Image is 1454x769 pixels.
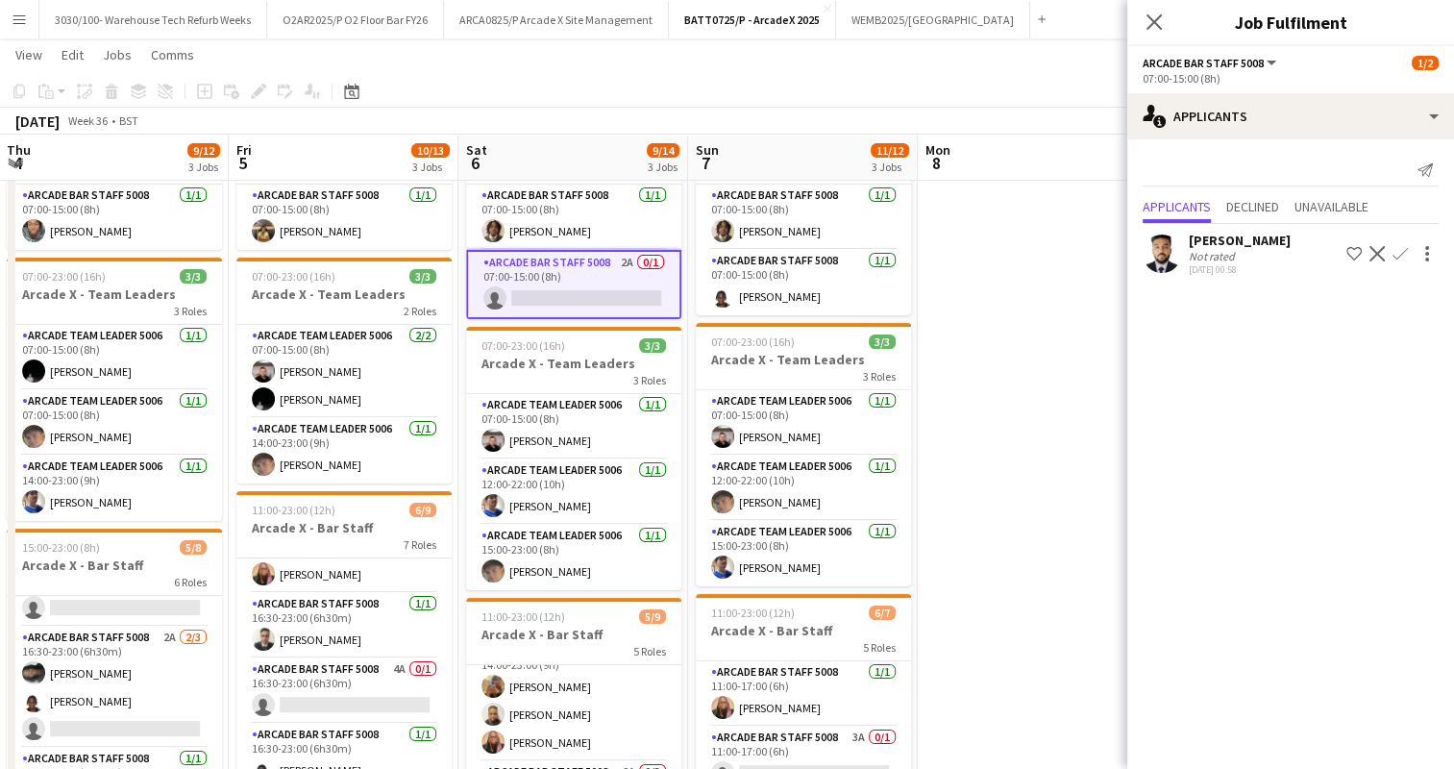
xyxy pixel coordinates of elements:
[648,160,678,174] div: 3 Jobs
[466,459,681,525] app-card-role: Arcade Team Leader 50061/112:00-22:00 (10h)[PERSON_NAME]
[466,355,681,372] h3: Arcade X - Team Leaders
[236,325,452,418] app-card-role: Arcade Team Leader 50062/207:00-15:00 (8h)[PERSON_NAME][PERSON_NAME]
[4,152,31,174] span: 4
[7,258,222,521] app-job-card: 07:00-23:00 (16h)3/3Arcade X - Team Leaders3 RolesArcade Team Leader 50061/107:00-15:00 (8h)[PERS...
[412,160,449,174] div: 3 Jobs
[925,141,950,159] span: Mon
[236,117,452,250] app-job-card: 07:00-15:00 (8h)1/1Arcade X - Bar Backs1 RoleArcade Bar Staff 50081/107:00-15:00 (8h)[PERSON_NAME]
[143,42,202,67] a: Comms
[15,112,60,131] div: [DATE]
[1189,232,1291,249] div: [PERSON_NAME]
[236,658,452,724] app-card-role: Arcade Bar Staff 50084A0/116:30-23:00 (6h30m)
[1143,200,1211,213] span: Applicants
[7,390,222,456] app-card-role: Arcade Team Leader 50061/107:00-15:00 (8h)[PERSON_NAME]
[696,117,911,315] app-job-card: 07:00-15:00 (8h)2/2Arcade X - Bar Backs2 RolesArcade Bar Staff 50081/107:00-15:00 (8h)[PERSON_NAM...
[836,1,1030,38] button: WEMB2025/[GEOGRAPHIC_DATA]
[252,503,335,517] span: 11:00-23:00 (12h)
[466,141,487,159] span: Sat
[696,185,911,250] app-card-role: Arcade Bar Staff 50081/107:00-15:00 (8h)[PERSON_NAME]
[7,285,222,303] h3: Arcade X - Team Leaders
[409,503,436,517] span: 6/9
[404,304,436,318] span: 2 Roles
[639,609,666,624] span: 5/9
[7,325,222,390] app-card-role: Arcade Team Leader 50061/107:00-15:00 (8h)[PERSON_NAME]
[236,285,452,303] h3: Arcade X - Team Leaders
[869,606,896,620] span: 6/7
[22,540,100,555] span: 15:00-23:00 (8h)
[696,141,719,159] span: Sun
[696,351,911,368] h3: Arcade X - Team Leaders
[1143,71,1439,86] div: 07:00-15:00 (8h)
[696,456,911,521] app-card-role: Arcade Team Leader 50061/112:00-22:00 (10h)[PERSON_NAME]
[863,640,896,655] span: 5 Roles
[180,269,207,284] span: 3/3
[633,373,666,387] span: 3 Roles
[466,640,681,761] app-card-role: Arcade Bar Staff 50083/314:00-23:00 (9h)[PERSON_NAME][PERSON_NAME][PERSON_NAME]
[39,1,267,38] button: 3030/100- Warehouse Tech Refurb Weeks
[22,269,106,284] span: 07:00-23:00 (16h)
[187,143,220,158] span: 9/12
[236,185,452,250] app-card-role: Arcade Bar Staff 50081/107:00-15:00 (8h)[PERSON_NAME]
[236,593,452,658] app-card-role: Arcade Bar Staff 50081/116:30-23:00 (6h30m)[PERSON_NAME]
[62,46,84,63] span: Edit
[444,1,669,38] button: ARCA0825/P Arcade X Site Management
[103,46,132,63] span: Jobs
[7,557,222,574] h3: Arcade X - Bar Staff
[236,258,452,484] app-job-card: 07:00-23:00 (16h)3/3Arcade X - Team Leaders2 RolesArcade Team Leader 50062/207:00-15:00 (8h)[PERS...
[411,143,450,158] span: 10/13
[236,528,452,593] app-card-role: Arcade Bar Staff 50081/114:00-20:00 (6h)[PERSON_NAME]
[463,152,487,174] span: 6
[863,369,896,384] span: 3 Roles
[696,661,911,727] app-card-role: Arcade Bar Staff 50081/111:00-17:00 (6h)[PERSON_NAME]
[174,575,207,589] span: 6 Roles
[633,644,666,658] span: 5 Roles
[8,42,50,67] a: View
[711,335,795,349] span: 07:00-23:00 (16h)
[696,323,911,586] app-job-card: 07:00-23:00 (16h)3/3Arcade X - Team Leaders3 RolesArcade Team Leader 50061/107:00-15:00 (8h)[PERS...
[1226,200,1279,213] span: Declined
[481,338,565,353] span: 07:00-23:00 (16h)
[466,250,681,319] app-card-role: Arcade Bar Staff 50082A0/107:00-15:00 (8h)
[871,143,909,158] span: 11/12
[409,269,436,284] span: 3/3
[1189,249,1239,263] div: Not rated
[696,250,911,315] app-card-role: Arcade Bar Staff 50081/107:00-15:00 (8h)[PERSON_NAME]
[1143,56,1264,70] span: Arcade Bar Staff 5008
[466,185,681,250] app-card-role: Arcade Bar Staff 50081/107:00-15:00 (8h)[PERSON_NAME]
[252,269,335,284] span: 07:00-23:00 (16h)
[639,338,666,353] span: 3/3
[696,622,911,639] h3: Arcade X - Bar Staff
[95,42,139,67] a: Jobs
[696,521,911,586] app-card-role: Arcade Team Leader 50061/115:00-23:00 (8h)[PERSON_NAME]
[188,160,219,174] div: 3 Jobs
[7,627,222,748] app-card-role: Arcade Bar Staff 50082A2/316:30-23:00 (6h30m)[PERSON_NAME][PERSON_NAME]
[7,456,222,521] app-card-role: Arcade Team Leader 50061/114:00-23:00 (9h)[PERSON_NAME]
[54,42,91,67] a: Edit
[647,143,679,158] span: 9/14
[234,152,252,174] span: 5
[466,327,681,590] app-job-card: 07:00-23:00 (16h)3/3Arcade X - Team Leaders3 RolesArcade Team Leader 50061/107:00-15:00 (8h)[PERS...
[236,519,452,536] h3: Arcade X - Bar Staff
[466,525,681,590] app-card-role: Arcade Team Leader 50061/115:00-23:00 (8h)[PERSON_NAME]
[711,606,795,620] span: 11:00-23:00 (12h)
[119,113,138,128] div: BST
[236,141,252,159] span: Fri
[174,304,207,318] span: 3 Roles
[7,185,222,250] app-card-role: Arcade Bar Staff 50081/107:00-15:00 (8h)[PERSON_NAME]
[1189,263,1291,276] div: [DATE] 00:58
[1127,10,1454,35] h3: Job Fulfilment
[466,117,681,319] app-job-card: 07:00-15:00 (8h)1/2Arcade X - Bar Backs2 RolesArcade Bar Staff 50081/107:00-15:00 (8h)[PERSON_NAM...
[7,117,222,250] app-job-card: 07:00-15:00 (8h)1/1Arcade X - Bar Backs1 RoleArcade Bar Staff 50081/107:00-15:00 (8h)[PERSON_NAME]
[1143,56,1279,70] button: Arcade Bar Staff 5008
[1412,56,1439,70] span: 1/2
[872,160,908,174] div: 3 Jobs
[669,1,836,38] button: BATT0725/P - ArcadeX 2025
